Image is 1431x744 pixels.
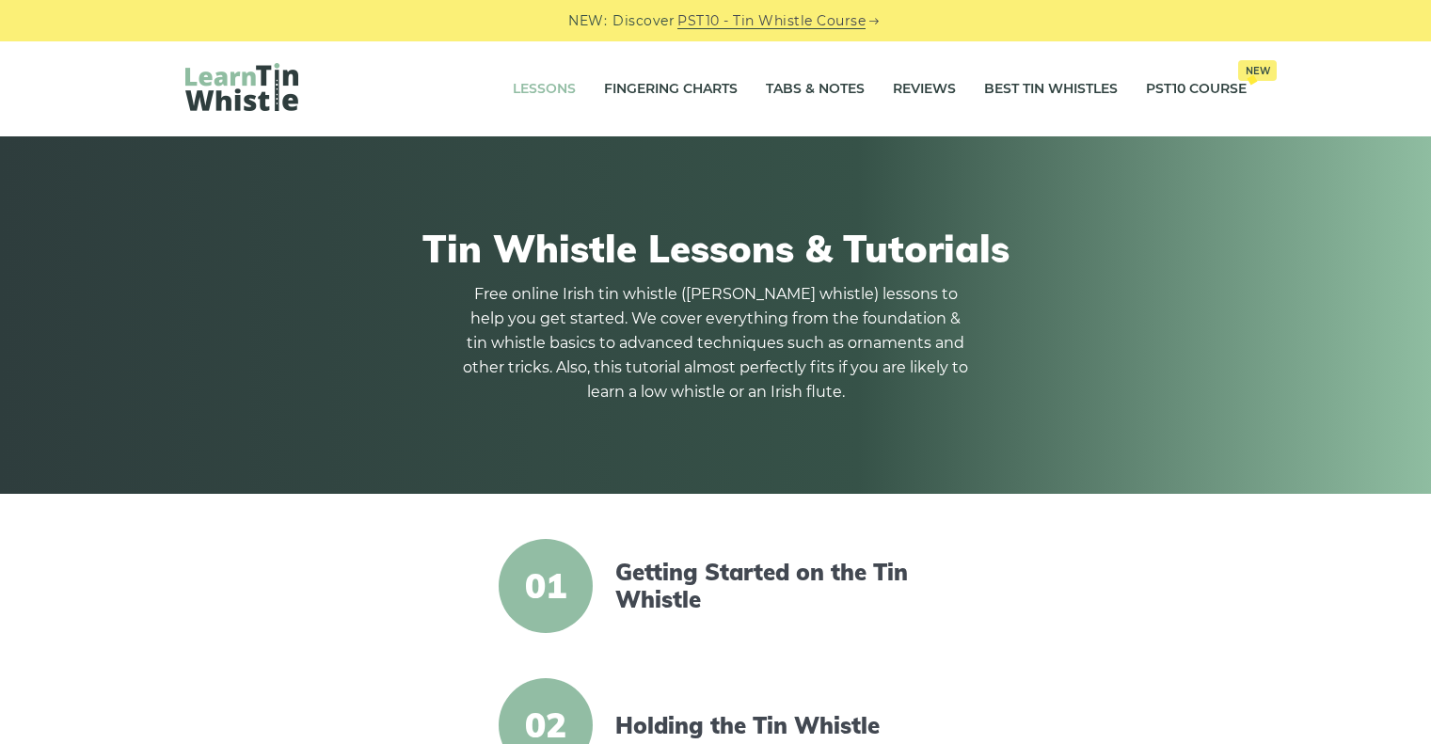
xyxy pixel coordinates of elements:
a: Best Tin Whistles [984,66,1118,113]
img: LearnTinWhistle.com [185,63,298,111]
a: Lessons [513,66,576,113]
a: Fingering Charts [604,66,738,113]
span: New [1238,60,1277,81]
a: Tabs & Notes [766,66,865,113]
span: 01 [499,539,593,633]
h1: Tin Whistle Lessons & Tutorials [185,226,1247,271]
p: Free online Irish tin whistle ([PERSON_NAME] whistle) lessons to help you get started. We cover e... [462,282,970,404]
a: PST10 CourseNew [1146,66,1247,113]
a: Holding the Tin Whistle [615,712,939,739]
a: Reviews [893,66,956,113]
a: Getting Started on the Tin Whistle [615,559,939,613]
